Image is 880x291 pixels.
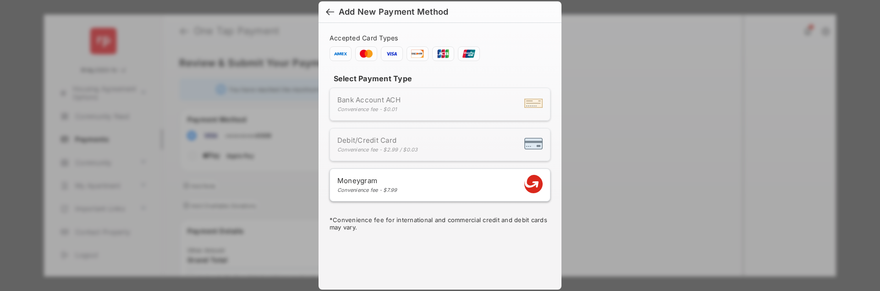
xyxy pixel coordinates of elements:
[337,95,401,104] span: Bank Account ACH
[337,187,397,193] div: Convenience fee - $7.99
[337,106,401,112] div: Convenience fee - $0.01
[337,176,397,185] span: Moneygram
[337,136,418,145] span: Debit/Credit Card
[337,146,418,153] div: Convenience fee - $2.99 / $0.03
[330,34,402,42] span: Accepted Card Types
[339,7,448,17] div: Add New Payment Method
[330,216,550,233] div: * Convenience fee for international and commercial credit and debit cards may vary.
[330,74,550,83] h4: Select Payment Type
